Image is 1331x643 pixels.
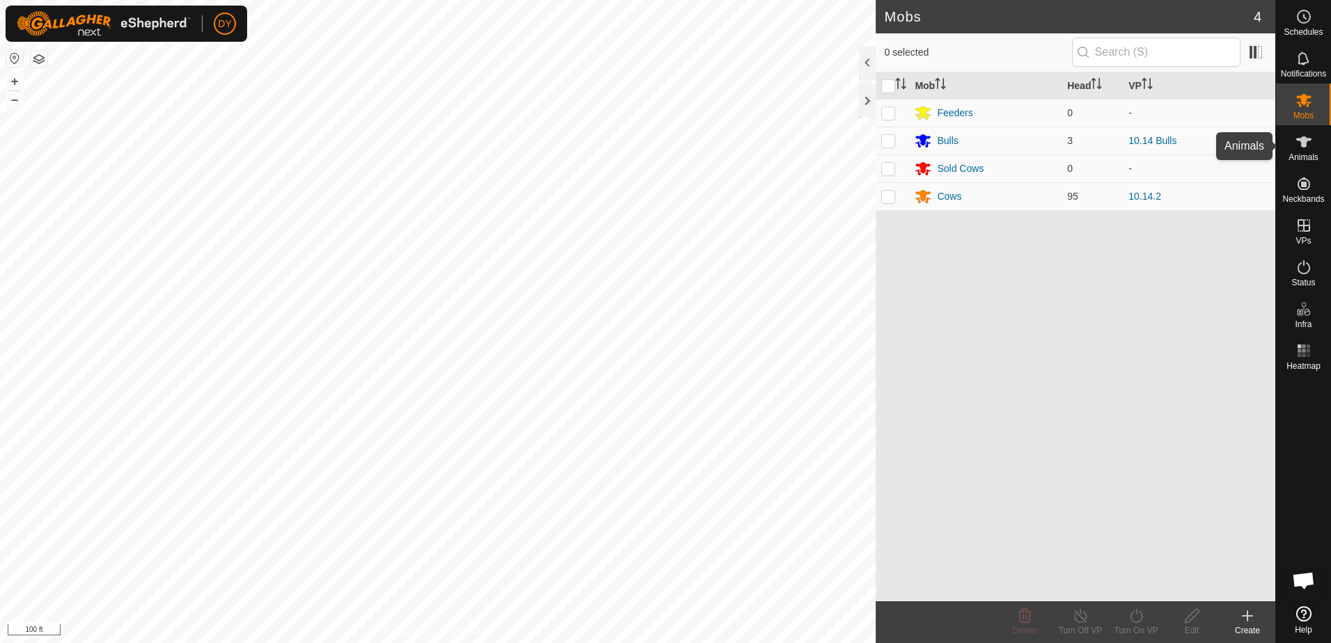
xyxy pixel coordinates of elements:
div: Turn On VP [1108,624,1164,637]
th: Mob [909,72,1062,100]
th: VP [1123,72,1275,100]
img: Gallagher Logo [17,11,191,36]
span: 0 [1067,163,1073,174]
span: Status [1291,278,1315,287]
span: Animals [1289,153,1318,161]
h2: Mobs [884,8,1253,25]
button: – [6,91,23,108]
div: Turn Off VP [1053,624,1108,637]
span: Neckbands [1282,195,1324,203]
span: Help [1295,626,1312,634]
span: Heatmap [1286,362,1321,370]
span: Delete [1013,626,1037,635]
div: Cows [937,189,961,204]
a: Contact Us [452,625,493,637]
p-sorticon: Activate to sort [1091,80,1102,91]
p-sorticon: Activate to sort [895,80,906,91]
div: Sold Cows [937,161,984,176]
span: VPs [1295,237,1311,245]
td: - [1123,154,1275,182]
span: DY [218,17,231,31]
div: Open chat [1283,559,1325,601]
span: Mobs [1293,111,1314,120]
button: Map Layers [31,51,47,68]
span: 0 selected [884,45,1071,60]
th: Head [1062,72,1123,100]
p-sorticon: Activate to sort [1142,80,1153,91]
span: Schedules [1284,28,1323,36]
button: + [6,73,23,90]
span: 4 [1254,6,1261,27]
span: 0 [1067,107,1073,118]
div: Feeders [937,106,972,120]
td: - [1123,99,1275,127]
div: Edit [1164,624,1220,637]
p-sorticon: Activate to sort [935,80,946,91]
span: 95 [1067,191,1078,202]
button: Reset Map [6,50,23,67]
div: Bulls [937,134,958,148]
a: Privacy Policy [383,625,435,637]
span: Notifications [1281,70,1326,78]
a: Help [1276,601,1331,640]
span: Infra [1295,320,1312,328]
a: 10.14 Bulls [1128,135,1176,146]
span: 3 [1067,135,1073,146]
div: Create [1220,624,1275,637]
input: Search (S) [1072,38,1241,67]
a: 10.14.2 [1128,191,1161,202]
